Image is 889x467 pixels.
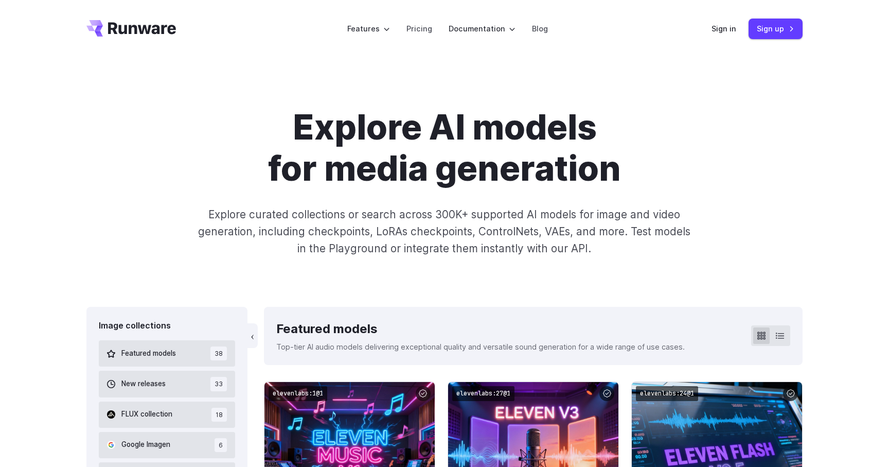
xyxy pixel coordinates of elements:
button: Google Imagen 6 [99,432,235,458]
label: Features [347,23,390,34]
div: Featured models [276,319,685,339]
span: Featured models [121,348,176,359]
h1: Explore AI models for media generation [158,107,731,189]
button: New releases 33 [99,371,235,397]
code: elevenlabs:1@1 [269,386,327,401]
p: Top-tier AI audio models delivering exceptional quality and versatile sound generation for a wide... [276,341,685,353]
span: 18 [211,408,227,422]
button: FLUX collection 18 [99,402,235,428]
a: Pricing [406,23,432,34]
button: ‹ [247,323,258,348]
span: FLUX collection [121,409,172,420]
code: elevenlabs:27@1 [452,386,514,401]
label: Documentation [449,23,515,34]
div: Image collections [99,319,235,333]
span: New releases [121,378,166,390]
span: 33 [210,377,227,391]
a: Blog [532,23,548,34]
a: Sign up [749,19,803,39]
button: Featured models 38 [99,340,235,367]
a: Go to / [86,20,176,37]
span: Google Imagen [121,439,170,451]
a: Sign in [712,23,736,34]
span: 38 [210,347,227,360]
p: Explore curated collections or search across 300K+ supported AI models for image and video genera... [194,206,695,257]
span: 6 [215,438,227,452]
code: elevenlabs:24@1 [636,386,698,401]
